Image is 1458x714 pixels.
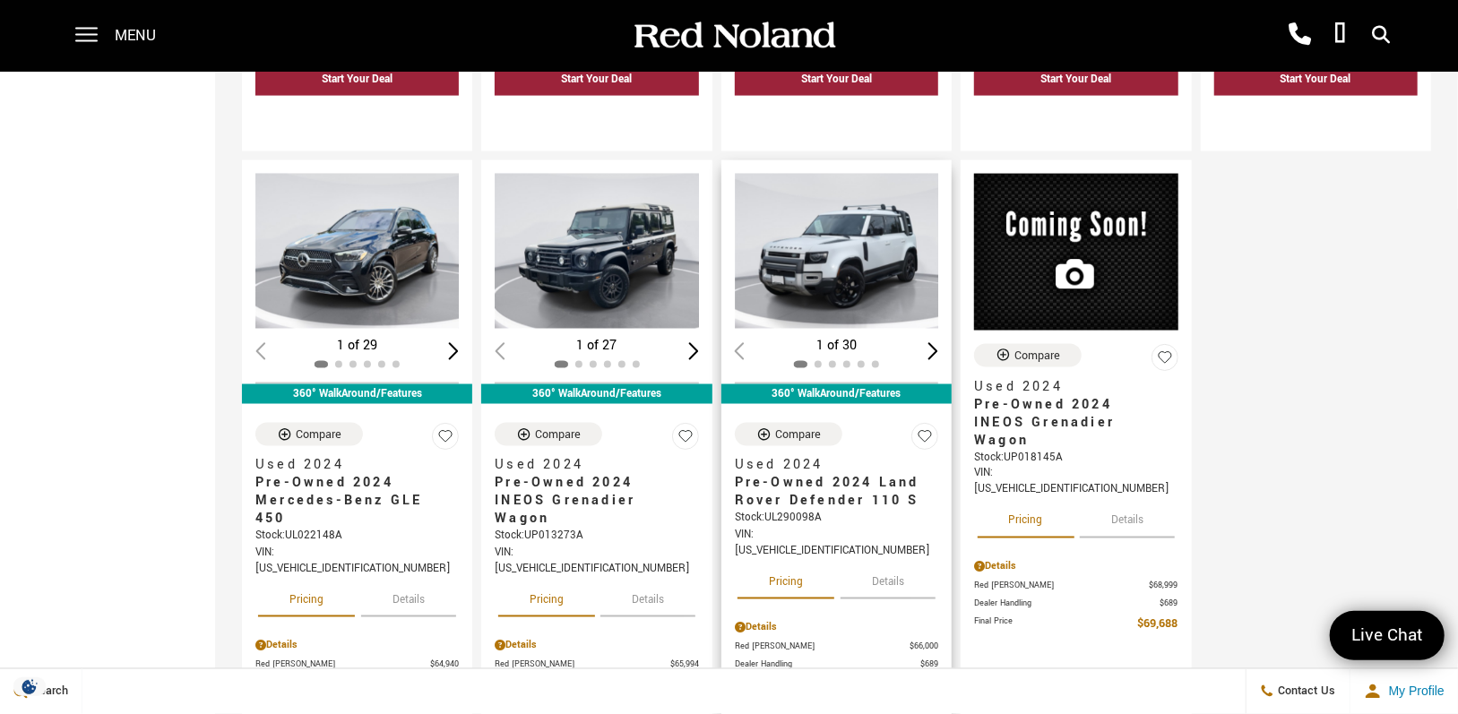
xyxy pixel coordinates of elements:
[631,21,837,52] img: Red Noland Auto Group
[735,100,938,133] div: undefined - Pre-Owned 2024 Land Rover Defender 110 S With Navigation & 4WD
[974,559,1178,575] div: Pricing Details - Pre-Owned 2024 INEOS Grenadier Wagon With Navigation & 4WD
[974,580,1178,593] a: Red [PERSON_NAME] $68,999
[735,63,938,96] div: Start Your Deal
[495,63,698,96] div: Start Your Deal
[920,658,938,672] span: $689
[1342,624,1432,648] span: Live Chat
[1281,72,1351,87] div: Start Your Deal
[296,426,341,443] div: Compare
[255,336,459,356] div: 1 of 29
[255,63,459,96] div: Start Your Deal
[735,658,938,672] a: Dealer Handling $689
[974,615,1178,634] a: Final Price $69,688
[498,578,595,617] button: pricing tab
[255,658,459,672] a: Red [PERSON_NAME] $64,940
[928,342,939,359] div: Next slide
[1150,580,1178,593] span: $68,999
[974,598,1178,611] a: Dealer Handling $689
[670,658,699,672] span: $65,994
[255,457,459,529] a: Used 2024Pre-Owned 2024 Mercedes-Benz GLE 450
[255,423,363,446] button: Compare Vehicle
[255,457,445,475] span: Used 2024
[322,72,393,87] div: Start Your Deal
[974,598,1160,611] span: Dealer Handling
[495,457,685,475] span: Used 2024
[735,641,938,654] a: Red [PERSON_NAME] $66,000
[495,658,698,672] a: Red [PERSON_NAME] $65,994
[672,423,699,458] button: Save Vehicle
[735,641,910,654] span: Red [PERSON_NAME]
[911,423,938,458] button: Save Vehicle
[1040,72,1111,87] div: Start Your Deal
[974,378,1164,396] span: Used 2024
[735,528,938,560] div: VIN: [US_VEHICLE_IDENTIFICATION_NUMBER]
[735,658,920,672] span: Dealer Handling
[495,529,698,545] div: Stock : UP013273A
[255,174,462,329] div: 1 / 2
[9,677,50,696] img: Opt-Out Icon
[258,578,355,617] button: pricing tab
[562,72,633,87] div: Start Your Deal
[495,658,669,672] span: Red [PERSON_NAME]
[255,546,459,578] div: VIN: [US_VEHICLE_IDENTIFICATION_NUMBER]
[432,423,459,458] button: Save Vehicle
[255,174,462,329] img: 2024 Mercedes-Benz GLE GLE 450 1
[481,384,712,404] div: 360° WalkAround/Features
[688,342,699,359] div: Next slide
[1350,669,1458,714] button: Open user profile menu
[721,384,952,404] div: 360° WalkAround/Features
[449,342,460,359] div: Next slide
[361,578,456,617] button: details tab
[735,457,925,475] span: Used 2024
[974,344,1082,367] button: Compare Vehicle
[1152,344,1178,379] button: Save Vehicle
[255,475,445,529] span: Pre-Owned 2024 Mercedes-Benz GLE 450
[255,638,459,654] div: Pricing Details - Pre-Owned 2024 Mercedes-Benz GLE 450 With Navigation
[1014,348,1060,364] div: Compare
[1160,598,1178,611] span: $689
[735,174,942,329] img: 2024 Land Rover Defender 110 S 1
[1214,100,1418,133] div: undefined - Certified Pre-Owned 2025 Land Rover Range Rover Velar Dynamic SE With Navigation & AWD
[1274,684,1336,700] span: Contact Us
[1080,498,1175,538] button: details tab
[600,578,695,617] button: details tab
[775,426,821,443] div: Compare
[242,384,472,404] div: 360° WalkAround/Features
[974,615,1137,634] span: Final Price
[910,641,938,654] span: $66,000
[1138,615,1178,634] span: $69,688
[1330,611,1445,660] a: Live Chat
[535,426,581,443] div: Compare
[974,580,1149,593] span: Red [PERSON_NAME]
[974,174,1178,331] img: 2024 INEOS Grenadier Wagon
[974,378,1178,450] a: Used 2024Pre-Owned 2024 INEOS Grenadier Wagon
[974,466,1178,498] div: VIN: [US_VEHICLE_IDENTIFICATION_NUMBER]
[255,529,459,545] div: Stock : UL022148A
[974,100,1178,133] div: undefined - Pre-Owned 2023 Lexus GX 460 With Navigation & 4WD
[255,658,430,672] span: Red [PERSON_NAME]
[495,100,698,133] div: undefined - Pre-Owned 2024 Lexus RX 350h Premium AWD
[495,174,702,329] div: 1 / 2
[495,638,698,654] div: Pricing Details - Pre-Owned 2024 INEOS Grenadier Wagon With Navigation & 4WD
[801,72,872,87] div: Start Your Deal
[841,560,936,599] button: details tab
[495,546,698,578] div: VIN: [US_VEHICLE_IDENTIFICATION_NUMBER]
[430,658,459,672] span: $64,940
[495,174,702,329] img: 2024 INEOS Grenadier Wagon 1
[735,620,938,636] div: Pricing Details - Pre-Owned 2024 Land Rover Defender 110 S With Navigation & 4WD
[738,560,834,599] button: pricing tab
[735,174,942,329] div: 1 / 2
[1382,684,1445,699] span: My Profile
[974,396,1164,450] span: Pre-Owned 2024 INEOS Grenadier Wagon
[255,100,459,133] div: undefined - Pre-Owned 2023 Lexus GX 460 With Navigation & 4WD
[974,450,1178,466] div: Stock : UP018145A
[735,457,938,511] a: Used 2024Pre-Owned 2024 Land Rover Defender 110 S
[978,498,1074,538] button: pricing tab
[9,677,50,696] section: Click to Open Cookie Consent Modal
[735,511,938,527] div: Stock : UL290098A
[495,423,602,446] button: Compare Vehicle
[495,475,685,529] span: Pre-Owned 2024 INEOS Grenadier Wagon
[1214,63,1418,96] div: Start Your Deal
[735,475,925,511] span: Pre-Owned 2024 Land Rover Defender 110 S
[495,336,698,356] div: 1 of 27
